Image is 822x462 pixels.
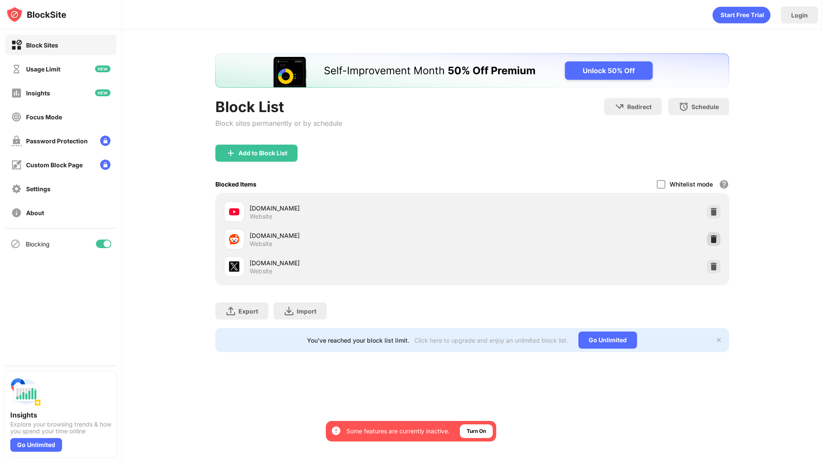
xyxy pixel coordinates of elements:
img: about-off.svg [11,207,22,218]
div: About [26,209,44,216]
img: password-protection-off.svg [11,136,22,146]
div: Password Protection [26,137,88,145]
div: Usage Limit [26,65,60,73]
div: Blocking [26,240,50,248]
div: You’ve reached your block list limit. [307,337,409,344]
img: new-icon.svg [95,65,110,72]
div: Explore your browsing trends & how you spend your time online [10,421,111,435]
div: Block Sites [26,41,58,49]
div: animation [712,6,771,24]
img: favicons [229,261,239,272]
iframe: Sign in with Google Dialog [646,9,813,108]
img: lock-menu.svg [100,160,110,170]
img: favicons [229,207,239,217]
div: Add to Block List [238,150,287,157]
img: error-circle-white.svg [331,426,341,436]
div: Export [238,308,258,315]
div: Turn On [467,427,486,435]
div: Some features are currently inactive. [346,427,450,435]
img: lock-menu.svg [100,136,110,146]
div: [DOMAIN_NAME] [250,231,472,240]
div: Website [250,240,272,248]
img: block-on.svg [11,40,22,50]
div: Go Unlimited [578,332,637,349]
div: Block sites permanently or by schedule [215,119,342,127]
img: blocking-icon.svg [10,239,21,249]
div: Blocked Items [215,181,256,188]
div: Website [250,267,272,275]
img: new-icon.svg [95,89,110,96]
div: Block List [215,98,342,115]
img: time-usage-off.svg [11,64,22,74]
div: Redirect [627,103,652,110]
img: push-insights.svg [10,376,41,407]
div: Custom Block Page [26,161,83,169]
img: x-button.svg [715,337,722,344]
div: Go Unlimited [10,438,62,452]
div: Import [297,308,316,315]
div: [DOMAIN_NAME] [250,204,472,213]
div: [DOMAIN_NAME] [250,258,472,267]
div: Insights [26,89,50,97]
img: settings-off.svg [11,184,22,194]
div: Focus Mode [26,113,62,121]
div: Website [250,213,272,220]
img: favicons [229,234,239,244]
iframe: Banner [215,53,729,88]
div: Insights [10,411,111,419]
div: Whitelist mode [670,181,713,188]
img: logo-blocksite.svg [6,6,66,23]
img: focus-off.svg [11,112,22,122]
img: insights-off.svg [11,88,22,98]
div: Click here to upgrade and enjoy an unlimited block list. [414,337,568,344]
img: customize-block-page-off.svg [11,160,22,170]
div: Settings [26,185,51,192]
